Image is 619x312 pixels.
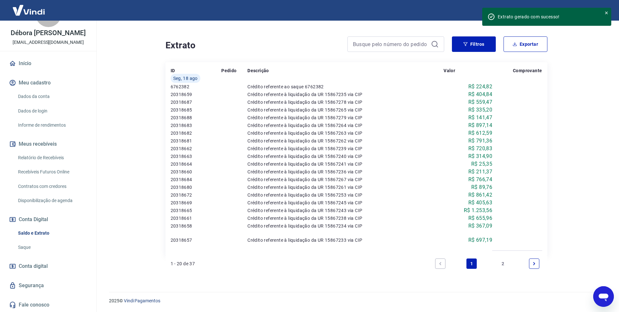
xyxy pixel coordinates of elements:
p: 20318681 [171,138,222,144]
p: Crédito referente à liquidação da UR 15867241 via CIP [247,161,444,167]
p: 20318664 [171,161,222,167]
a: Page 1 is your current page [466,258,477,269]
button: Conta Digital [8,212,89,227]
a: Recebíveis Futuros Online [15,165,89,179]
p: Crédito referente à liquidação da UR 15867238 via CIP [247,215,444,221]
a: Saque [15,241,89,254]
p: R$ 655,96 [468,214,493,222]
a: Page 2 [498,258,508,269]
p: R$ 791,36 [468,137,493,145]
p: 20318682 [171,130,222,136]
div: Extrato gerado com sucesso! [498,14,596,20]
p: 1 - 20 de 37 [171,260,195,267]
a: Segurança [8,278,89,293]
p: 2025 © [109,297,604,304]
button: Meu cadastro [8,76,89,90]
a: Disponibilização de agenda [15,194,89,207]
p: Crédito referente à liquidação da UR 15867253 via CIP [247,192,444,198]
p: R$ 25,35 [471,160,492,168]
p: R$ 335,20 [468,106,493,114]
p: Crédito referente à liquidação da UR 15867240 via CIP [247,153,444,160]
p: [EMAIL_ADDRESS][DOMAIN_NAME] [13,39,84,46]
p: Crédito referente à liquidação da UR 15867234 via CIP [247,223,444,229]
p: R$ 559,47 [468,98,493,106]
p: R$ 211,37 [468,168,493,176]
p: 6762382 [171,83,222,90]
button: Sair [588,5,611,16]
p: Crédito referente à liquidação da UR 15867263 via CIP [247,130,444,136]
p: R$ 861,42 [468,191,493,199]
p: R$ 720,83 [468,145,493,152]
p: Crédito referente à liquidação da UR 15867236 via CIP [247,169,444,175]
p: 20318658 [171,223,222,229]
p: Descrição [247,67,269,74]
p: 20318660 [171,169,222,175]
a: Dados da conta [15,90,89,103]
p: Crédito referente à liquidação da UR 15867245 via CIP [247,200,444,206]
p: Pedido [221,67,236,74]
a: Previous page [435,258,445,269]
p: 20318687 [171,99,222,105]
p: Crédito referente à liquidação da UR 15867233 via CIP [247,237,444,243]
p: Débora [PERSON_NAME] [11,30,85,36]
p: R$ 89,76 [471,183,492,191]
p: R$ 404,84 [468,91,493,98]
a: Vindi Pagamentos [124,298,160,303]
a: Saldo e Extrato [15,227,89,240]
a: Next page [529,258,539,269]
span: Conta digital [19,262,48,271]
button: Meus recebíveis [8,137,89,151]
p: Crédito referente à liquidação da UR 15867264 via CIP [247,122,444,129]
p: 20318683 [171,122,222,129]
p: 20318657 [171,237,222,243]
a: Informe de rendimentos [15,119,89,132]
p: Crédito referente à liquidação da UR 15867261 via CIP [247,184,444,190]
input: Busque pelo número do pedido [353,39,428,49]
p: R$ 224,82 [468,83,493,91]
a: Contratos com credores [15,180,89,193]
p: Crédito referente à liquidação da UR 15867239 via CIP [247,145,444,152]
a: Conta digital [8,259,89,273]
iframe: Botão para abrir a janela de mensagens [593,286,614,307]
p: 20318661 [171,215,222,221]
p: 20318680 [171,184,222,190]
p: Crédito referente à liquidação da UR 15867279 via CIP [247,114,444,121]
a: Relatório de Recebíveis [15,151,89,164]
a: Fale conosco [8,298,89,312]
p: Comprovante [513,67,542,74]
img: Vindi [8,0,50,20]
p: 20318662 [171,145,222,152]
p: Valor [444,67,455,74]
button: Filtros [452,36,496,52]
p: R$ 367,09 [468,222,493,230]
span: Seg, 18 ago [173,75,198,82]
p: R$ 314,90 [468,152,493,160]
p: R$ 612,59 [468,129,493,137]
p: Crédito referente à liquidação da UR 15867262 via CIP [247,138,444,144]
button: Exportar [504,36,547,52]
ul: Pagination [433,256,542,271]
p: Crédito referente à liquidação da UR 15867278 via CIP [247,99,444,105]
p: 20318672 [171,192,222,198]
p: 20318685 [171,107,222,113]
p: 20318684 [171,176,222,183]
p: R$ 697,19 [468,236,493,244]
p: R$ 405,63 [468,199,493,207]
p: Crédito referente à liquidação da UR 15867265 via CIP [247,107,444,113]
p: Crédito referente à liquidação da UR 15867243 via CIP [247,207,444,214]
p: R$ 897,14 [468,122,493,129]
p: 20318669 [171,200,222,206]
p: ID [171,67,175,74]
h4: Extrato [165,39,340,52]
p: 20318663 [171,153,222,160]
p: Crédito referente à liquidação da UR 15867235 via CIP [247,91,444,98]
p: 20318659 [171,91,222,98]
a: Dados de login [15,104,89,118]
p: 20318665 [171,207,222,214]
p: Crédito referente à liquidação da UR 15867267 via CIP [247,176,444,183]
a: Início [8,56,89,71]
p: R$ 766,74 [468,176,493,183]
p: Crédito referente ao saque 6762382 [247,83,444,90]
p: 20318688 [171,114,222,121]
p: R$ 1.253,56 [464,207,492,214]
